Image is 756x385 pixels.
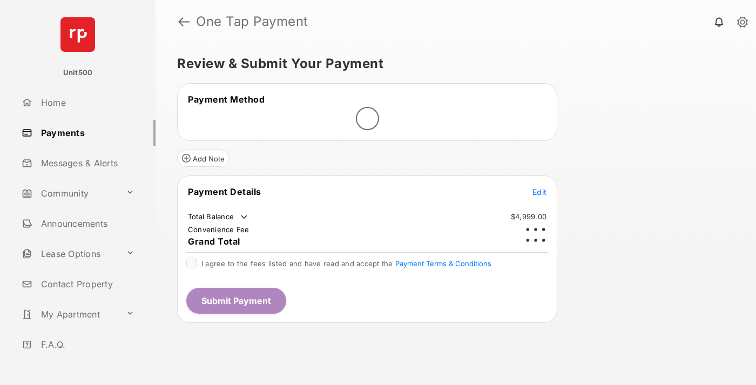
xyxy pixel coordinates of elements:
[201,259,491,268] span: I agree to the fees listed and have read and accept the
[17,120,156,146] a: Payments
[17,90,156,116] a: Home
[187,225,250,234] td: Convenience Fee
[17,241,122,267] a: Lease Options
[17,180,122,206] a: Community
[177,150,230,167] button: Add Note
[188,94,265,105] span: Payment Method
[395,259,491,268] button: I agree to the fees listed and have read and accept the
[17,332,156,357] a: F.A.Q.
[17,271,156,297] a: Contact Property
[510,212,547,221] td: $4,999.00
[186,288,286,314] button: Submit Payment
[63,67,93,78] p: Unit500
[177,57,726,70] h5: Review & Submit Your Payment
[17,211,156,237] a: Announcements
[17,150,156,176] a: Messages & Alerts
[17,301,122,327] a: My Apartment
[60,17,95,52] img: svg+xml;base64,PHN2ZyB4bWxucz0iaHR0cDovL3d3dy53My5vcmcvMjAwMC9zdmciIHdpZHRoPSI2NCIgaGVpZ2h0PSI2NC...
[196,15,308,28] strong: One Tap Payment
[187,212,249,222] td: Total Balance
[532,186,546,197] button: Edit
[532,187,546,197] span: Edit
[188,186,261,197] span: Payment Details
[188,236,240,247] span: Grand Total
